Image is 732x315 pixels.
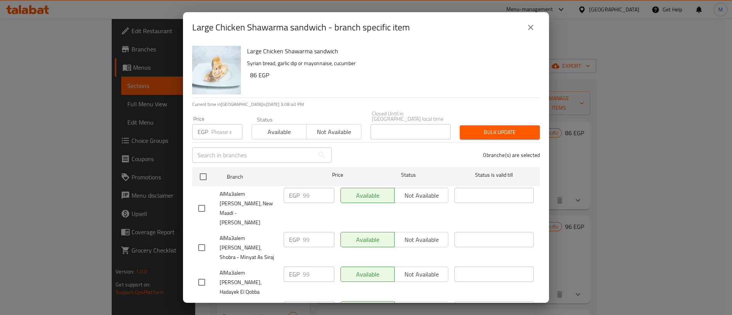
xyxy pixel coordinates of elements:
h2: Large Chicken Shawarma sandwich - branch specific item [192,21,410,34]
p: EGP [197,127,208,136]
span: Bulk update [466,128,534,137]
input: Please enter price [303,232,334,247]
span: Not available [310,126,358,138]
input: Please enter price [211,124,242,139]
input: Search in branches [192,147,314,163]
span: Status [369,170,448,180]
span: Status is valid till [454,170,534,180]
h6: 86 EGP [250,70,534,80]
span: Price [312,170,363,180]
p: EGP [289,235,300,244]
span: AlMa3alem [PERSON_NAME], Hadayek El Qobba [220,268,278,297]
span: Branch [227,172,306,182]
button: Not available [306,124,361,139]
img: Large Chicken Shawarma sandwich [192,46,241,94]
button: close [522,18,540,37]
input: Please enter price [303,267,334,282]
p: Syrian bread, garlic dip or mayonnaise, cucumber [247,59,534,68]
p: 0 branche(s) are selected [483,151,540,159]
span: AlMa3alem [PERSON_NAME], Shobra - Minyat As Siraj [220,233,278,262]
p: EGP [289,270,300,279]
span: AlMa3alem [PERSON_NAME], New Maadi - [PERSON_NAME] [220,189,278,227]
p: EGP [289,191,300,200]
button: Available [252,124,307,139]
p: Current time in [GEOGRAPHIC_DATA] is [DATE] 3:08:40 PM [192,101,540,108]
button: Bulk update [460,125,540,139]
h6: Large Chicken Shawarma sandwich [247,46,534,56]
span: Available [255,126,303,138]
input: Please enter price [303,188,334,203]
